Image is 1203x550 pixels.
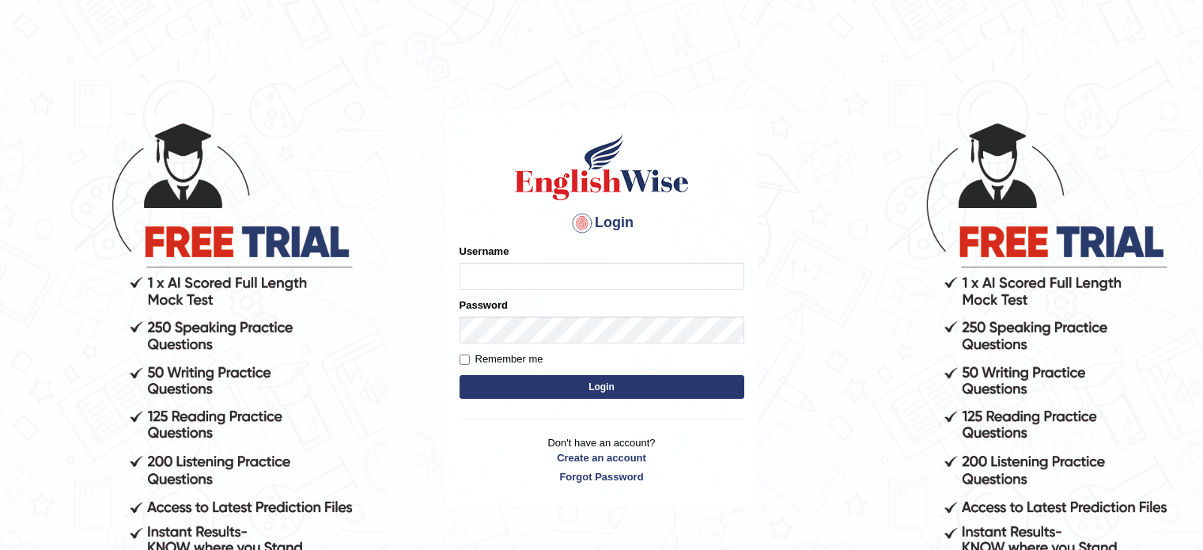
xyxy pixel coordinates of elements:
img: Logo of English Wise sign in for intelligent practice with AI [512,131,692,203]
input: Remember me [460,355,470,365]
button: Login [460,375,744,399]
label: Password [460,298,508,313]
label: Remember me [460,351,543,367]
p: Don't have an account? [460,435,744,484]
a: Forgot Password [460,469,744,484]
a: Create an account [460,450,744,465]
label: Username [460,244,509,259]
h4: Login [460,211,744,236]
